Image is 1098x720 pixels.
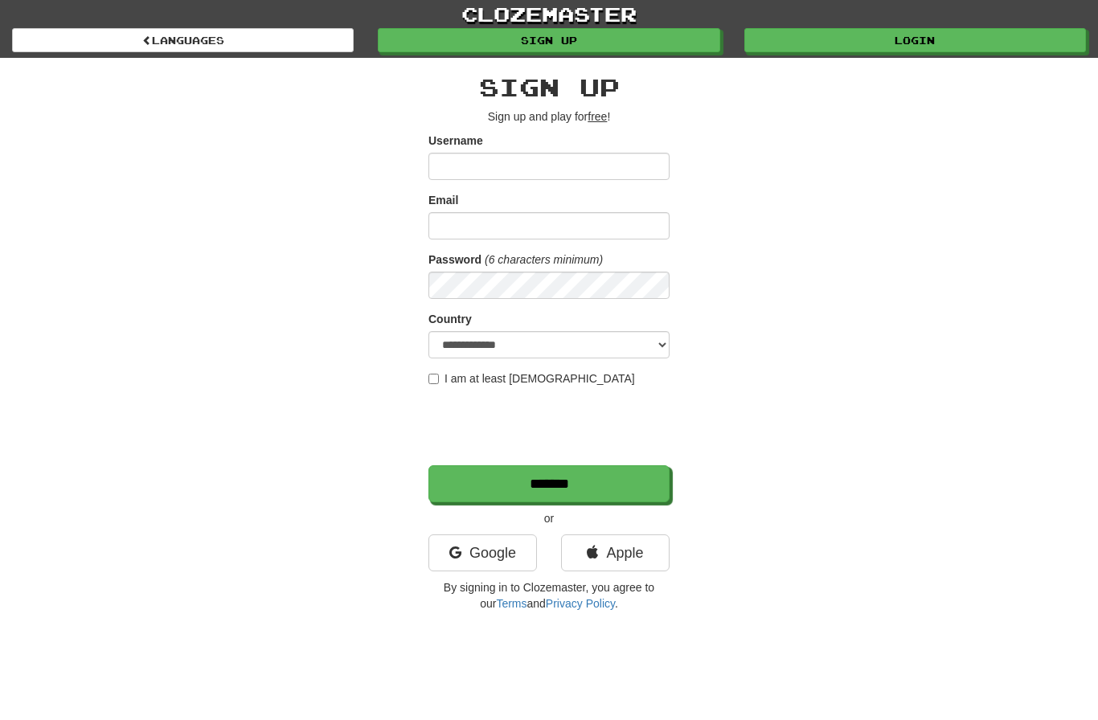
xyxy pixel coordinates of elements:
[428,395,673,457] iframe: reCAPTCHA
[561,534,670,571] a: Apple
[428,370,635,387] label: I am at least [DEMOGRAPHIC_DATA]
[428,108,670,125] p: Sign up and play for !
[428,74,670,100] h2: Sign up
[12,28,354,52] a: Languages
[428,192,458,208] label: Email
[546,597,615,610] a: Privacy Policy
[496,597,526,610] a: Terms
[428,133,483,149] label: Username
[428,534,537,571] a: Google
[428,252,481,268] label: Password
[744,28,1086,52] a: Login
[378,28,719,52] a: Sign up
[428,374,439,384] input: I am at least [DEMOGRAPHIC_DATA]
[485,253,603,266] em: (6 characters minimum)
[588,110,607,123] u: free
[428,311,472,327] label: Country
[428,510,670,526] p: or
[428,579,670,612] p: By signing in to Clozemaster, you agree to our and .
